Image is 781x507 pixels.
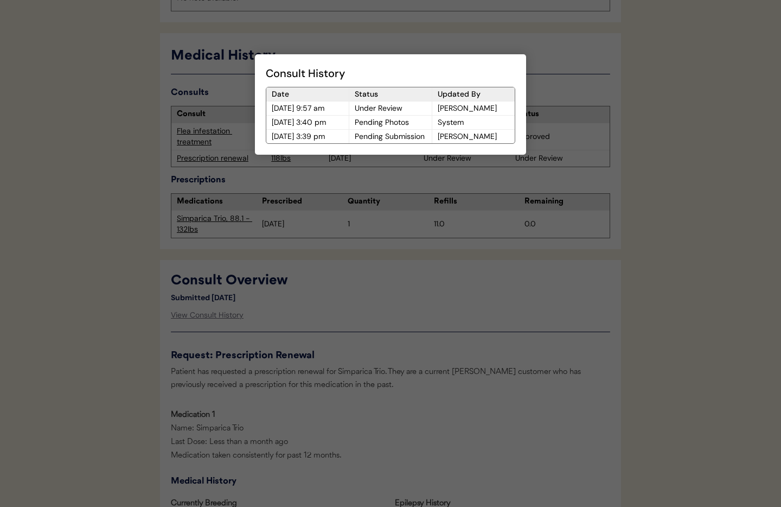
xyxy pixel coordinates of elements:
div: [DATE] 9:57 am [266,102,349,115]
div: Under Review [349,102,432,115]
div: [DATE] 3:39 pm [266,130,349,143]
div: System [432,116,515,129]
div: Date [266,87,349,101]
div: Updated By [432,87,515,101]
div: Pending Photos [349,116,432,129]
div: [DATE] 3:40 pm [266,116,349,129]
div: Pending Submission [349,130,432,143]
div: [PERSON_NAME] [432,102,515,115]
div: Consult History [266,65,515,81]
div: [PERSON_NAME] [432,130,515,143]
div: Status [349,87,432,101]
